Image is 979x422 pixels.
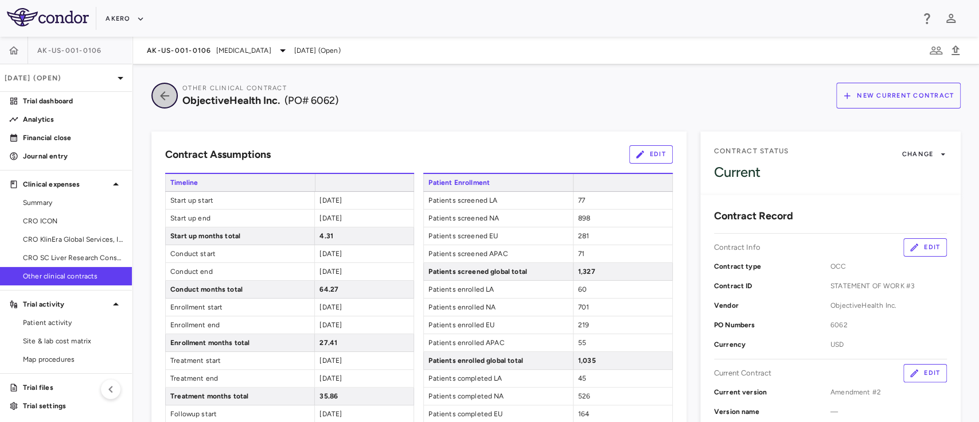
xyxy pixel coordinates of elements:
[23,114,123,125] p: Analytics
[830,300,947,311] span: ObjectiveHealth Inc.
[424,192,572,209] span: Patients screened LA
[166,352,314,369] span: Treatment start
[166,245,314,262] span: Conduct start
[578,196,585,204] span: 77
[830,387,947,397] span: Amendment #2
[830,320,947,330] span: 6062
[319,196,342,204] span: [DATE]
[836,83,961,109] button: New Current Contract
[165,147,271,162] h6: Contract Assumptions
[830,339,947,350] span: USD
[147,46,212,55] span: AK-US-001-0106
[23,299,109,309] p: Trial activity
[166,388,314,405] span: Treatment months total
[294,45,341,56] span: [DATE] (Open)
[578,285,587,293] span: 60
[424,370,572,387] span: Patients completed LA
[166,192,314,209] span: Start up start
[424,210,572,227] span: Patients screened NA
[23,401,123,411] p: Trial settings
[166,299,314,316] span: Enrollment start
[319,232,333,240] span: 4.31
[319,321,342,329] span: [DATE]
[714,261,830,272] p: Contract type
[714,387,830,397] p: Current version
[424,245,572,262] span: Patients screened APAC
[182,84,287,92] span: Other Clinical Contract
[319,268,342,276] span: [DATE]
[424,299,572,316] span: Patients enrolled NA
[23,318,123,328] span: Patient activity
[23,336,123,346] span: Site & lab cost matrix
[106,10,144,28] button: Akero
[182,94,280,107] span: ObjectiveHealth Inc.
[319,357,342,365] span: [DATE]
[578,321,589,329] span: 219
[714,281,830,291] p: Contract ID
[830,406,947,417] span: —
[578,232,589,240] span: 281
[216,45,271,56] span: [MEDICAL_DATA]
[37,46,102,55] span: AK-US-001-0106
[7,8,89,26] img: logo-full-BYUhSk78.svg
[166,281,314,298] span: Conduct months total
[319,410,342,418] span: [DATE]
[578,392,590,400] span: 526
[830,281,947,291] span: STATEMENT OF WORK #3
[714,368,771,378] p: Current Contract
[578,410,589,418] span: 164
[424,388,572,405] span: Patients completed NA
[23,354,123,365] span: Map procedures
[578,357,596,365] span: 1,035
[166,210,314,227] span: Start up end
[424,334,572,351] span: Patients enrolled APAC
[424,263,572,280] span: Patients screened global total
[23,382,123,393] p: Trial files
[578,303,589,311] span: 701
[714,320,830,330] p: PO Numbers
[23,198,123,208] span: Summary
[23,151,123,161] p: Journal entry
[714,164,947,181] div: Current
[23,96,123,106] p: Trial dashboard
[166,263,314,280] span: Conduct end
[903,364,947,382] button: Edit
[166,316,314,334] span: Enrollment end
[424,352,572,369] span: Patients enrolled global total
[23,271,123,281] span: Other clinical contracts
[23,216,123,226] span: CRO ICON
[319,339,337,347] span: 27.41
[714,242,760,253] p: Contract Info
[629,145,673,164] button: Edit
[902,145,947,164] button: Change
[166,334,314,351] span: Enrollment months total
[166,227,314,245] span: Start up months total
[319,214,342,222] span: [DATE]
[578,268,595,276] span: 1,327
[319,250,342,258] span: [DATE]
[23,234,123,245] span: CRO KlinEra Global Services, Inc
[714,208,793,224] h6: Contract Record
[714,406,830,417] p: Version name
[903,238,947,257] button: Edit
[5,73,114,83] p: [DATE] (Open)
[424,316,572,334] span: Patients enrolled EU
[714,146,789,156] span: Contract Status
[578,214,590,222] span: 898
[578,250,584,258] span: 71
[319,392,338,400] span: 35.86
[578,339,586,347] span: 55
[23,253,123,263] span: CRO SC Liver Research Consortium LLC
[830,261,947,272] span: OCC
[714,300,830,311] p: Vendor
[165,174,315,191] span: Timeline
[284,94,338,107] span: (PO# 6062)
[166,370,314,387] span: Treatment end
[23,133,123,143] p: Financial close
[319,303,342,311] span: [DATE]
[423,174,573,191] span: Patient Enrollment
[578,374,586,382] span: 45
[714,339,830,350] p: Currency
[23,179,109,189] p: Clinical expenses
[424,281,572,298] span: Patients enrolled LA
